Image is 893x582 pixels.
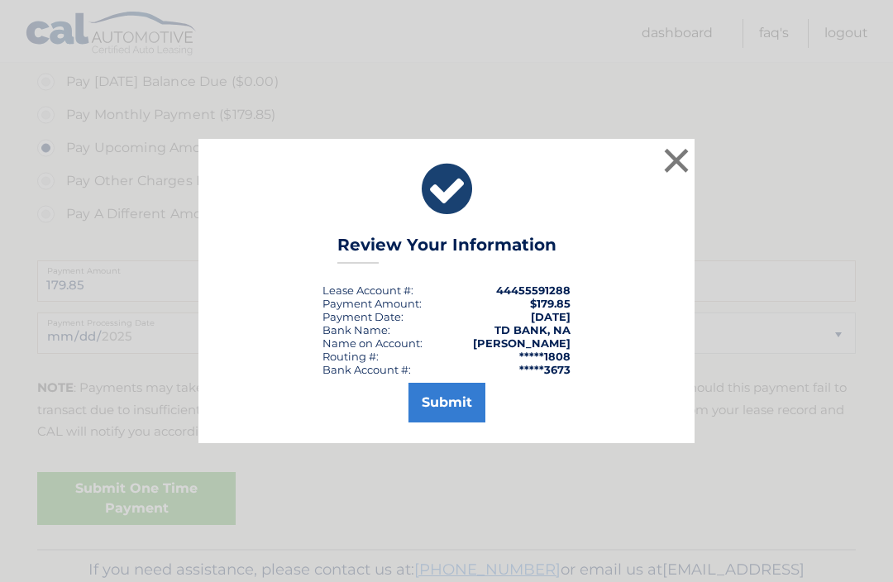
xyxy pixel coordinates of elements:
span: [DATE] [531,310,571,323]
div: : [322,310,404,323]
span: $179.85 [530,297,571,310]
h3: Review Your Information [337,235,556,264]
div: Bank Name: [322,323,390,336]
div: Bank Account #: [322,363,411,376]
strong: [PERSON_NAME] [473,336,571,350]
strong: TD BANK, NA [494,323,571,336]
div: Name on Account: [322,336,423,350]
div: Payment Amount: [322,297,422,310]
button: × [660,144,693,177]
strong: 44455591288 [496,284,571,297]
button: Submit [408,383,485,422]
div: Routing #: [322,350,379,363]
span: Payment Date [322,310,401,323]
div: Lease Account #: [322,284,413,297]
